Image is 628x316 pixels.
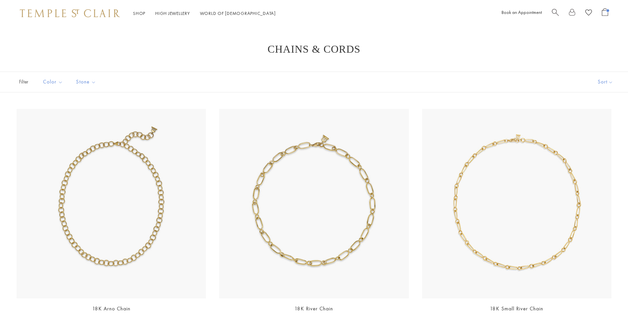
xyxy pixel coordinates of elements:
[200,10,276,16] a: World of [DEMOGRAPHIC_DATA]World of [DEMOGRAPHIC_DATA]
[552,8,559,19] a: Search
[502,9,542,15] a: Book an Appointment
[17,109,206,298] a: N88810-ARNO18N88810-ARNO18
[219,109,409,298] img: N88891-RIVER18
[73,78,101,86] span: Stone
[295,305,333,312] a: 18K River Chain
[490,305,543,312] a: 18K Small River Chain
[155,10,190,16] a: High JewelleryHigh Jewellery
[422,109,611,298] img: N88891-SMRIV18
[71,75,101,89] button: Stone
[602,8,608,19] a: Open Shopping Bag
[133,9,276,18] nav: Main navigation
[585,8,592,19] a: View Wishlist
[17,109,206,298] img: N88810-ARNO18
[38,75,68,89] button: Color
[40,78,68,86] span: Color
[133,10,145,16] a: ShopShop
[92,305,130,312] a: 18K Arno Chain
[20,9,120,17] img: Temple St. Clair
[422,109,611,298] a: N88891-SMRIV24N88891-SMRIV18
[219,109,409,298] a: N88891-RIVER18N88891-RIVER18
[26,43,602,55] h1: Chains & Cords
[583,72,628,92] button: Show sort by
